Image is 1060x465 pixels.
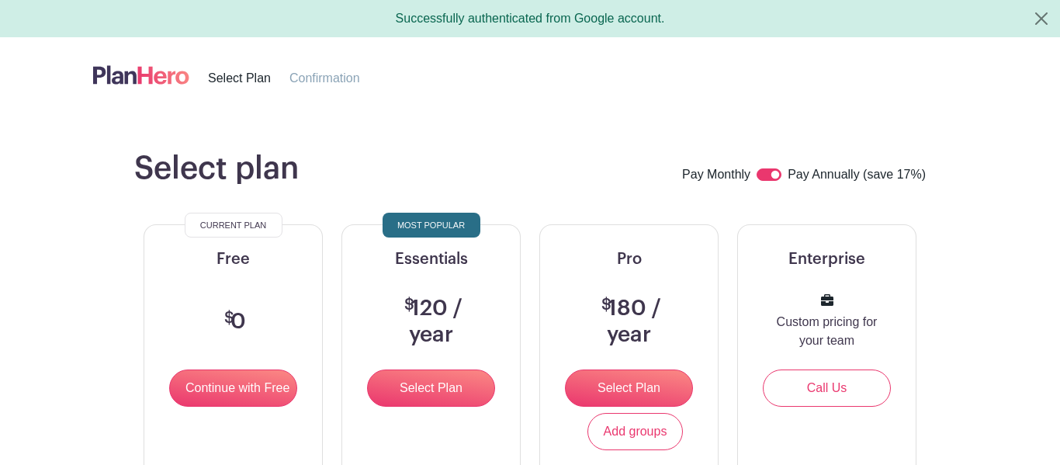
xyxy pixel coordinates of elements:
[169,370,297,407] input: Continue with Free
[367,370,495,407] input: Select Plan
[289,71,360,85] span: Confirmation
[208,71,271,85] span: Select Plan
[577,296,681,348] h3: 180 / year
[93,62,189,88] img: logo-507f7623f17ff9eddc593b1ce0a138ce2505c220e1c5a4e2b4648c50719b7d32.svg
[379,296,483,348] h3: 120 / year
[565,370,693,407] input: Select Plan
[361,250,501,269] h5: Essentials
[397,216,465,234] span: Most Popular
[763,370,891,407] a: Call Us
[587,413,684,450] a: Add groups
[200,216,266,234] span: Current Plan
[559,250,699,269] h5: Pro
[788,165,926,186] label: Pay Annually (save 17%)
[224,311,234,326] span: $
[682,165,750,186] label: Pay Monthly
[775,313,878,350] p: Custom pricing for your team
[220,309,246,335] h3: 0
[163,250,303,269] h5: Free
[757,250,897,269] h5: Enterprise
[134,150,299,187] h1: Select plan
[601,297,611,313] span: $
[404,297,414,313] span: $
